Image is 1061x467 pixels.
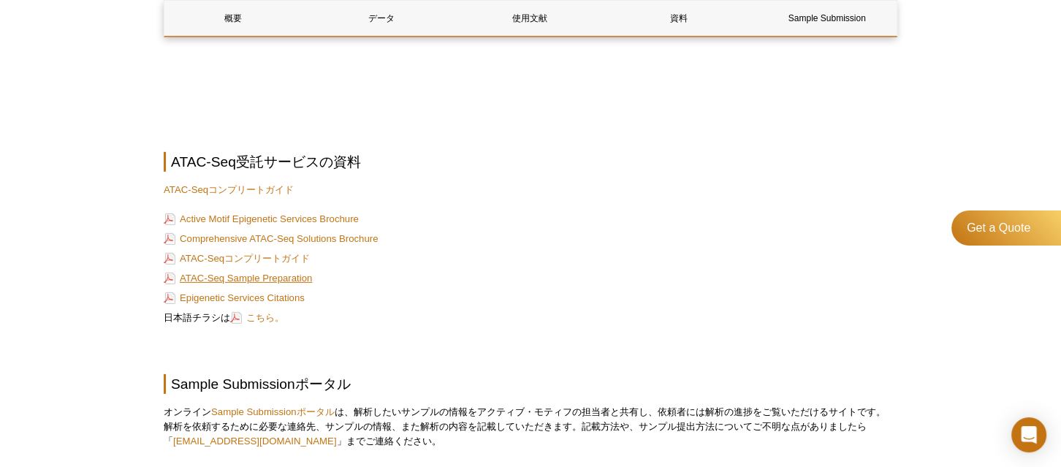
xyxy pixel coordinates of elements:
a: ATAC-Seq Sample Preparation [164,271,312,285]
a: Epigenetic Services Citations [164,291,305,305]
a: Comprehensive ATAC-Seq Solutions Brochure [164,232,378,246]
a: データ [313,1,450,36]
a: Sample Submissionポータル [211,406,335,417]
a: Get a Quote [951,210,1061,246]
a: Sample Submission [758,1,896,36]
h2: Sample Submissionポータル [164,374,897,394]
a: 概要 [164,1,302,36]
p: 日本語チラシは [164,311,897,325]
div: Open Intercom Messenger [1011,417,1046,452]
a: ATAC-Seqコンプリートガイド [164,184,294,195]
a: こちら。 [230,311,284,324]
p: オンライン は、解析したいサンプルの情報をアクティブ・モティフの担当者と共有し、依頼者には解析の進捗をご覧いただけるサイトです。 解析を依頼するために必要な連絡先、サンプルの情報、また解析の内容... [164,405,897,449]
a: 資料 [610,1,748,36]
a: ATAC-Seqコンプリートガイド [164,251,310,265]
a: [EMAIL_ADDRESS][DOMAIN_NAME] [173,436,337,447]
h2: ATAC-Seq受託サービスの資料 [164,152,897,172]
a: 使用文献 [461,1,598,36]
a: Active Motif Epigenetic Services Brochure [164,212,359,226]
